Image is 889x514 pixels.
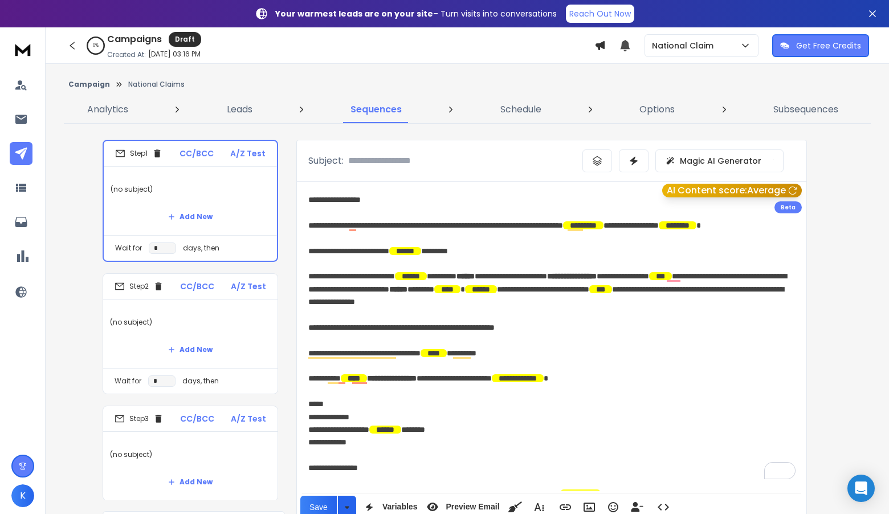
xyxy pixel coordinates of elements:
a: Reach Out Now [566,5,634,23]
button: AI Content score:Average [662,184,802,197]
p: – Turn visits into conversations [275,8,557,19]
p: Wait for [115,244,142,253]
button: Add New [159,338,222,361]
a: Options [633,96,682,123]
div: To enrich screen reader interactions, please activate Accessibility in Grammarly extension settings [297,182,806,491]
p: Options [639,103,675,116]
p: A/Z Test [231,281,266,292]
p: Created At: [107,50,146,59]
span: Preview Email [443,502,501,512]
p: Subject: [308,154,344,168]
li: Step1CC/BCCA/Z Test(no subject)Add NewWait fordays, then [103,140,278,262]
p: Magic AI Generator [680,155,761,167]
button: K [11,484,34,507]
a: Subsequences [766,96,845,123]
p: A/Z Test [231,413,266,424]
p: Sequences [350,103,402,116]
p: (no subject) [110,306,271,338]
li: Step3CC/BCCA/Z Test(no subject)Add New [103,406,278,501]
p: CC/BCC [180,281,214,292]
a: Analytics [80,96,135,123]
div: Open Intercom Messenger [847,475,875,502]
p: Schedule [500,103,541,116]
p: 0 % [93,42,99,49]
button: Get Free Credits [772,34,869,57]
div: Draft [169,32,201,47]
p: CC/BCC [180,413,214,424]
p: Reach Out Now [569,8,631,19]
p: (no subject) [110,439,271,471]
div: Step 1 [115,148,162,159]
button: Campaign [68,80,110,89]
div: Step 3 [115,414,164,424]
button: Add New [159,205,222,228]
p: (no subject) [111,173,270,205]
a: Schedule [494,96,548,123]
li: Step2CC/BCCA/Z Test(no subject)Add NewWait fordays, then [103,273,278,394]
img: logo [11,39,34,60]
p: Leads [227,103,252,116]
p: National Claims [128,80,185,89]
h1: Campaigns [107,33,162,46]
div: Step 2 [115,281,164,292]
a: Sequences [344,96,409,123]
p: CC/BCC [180,148,214,159]
button: Add New [159,471,222,493]
button: Magic AI Generator [655,149,784,172]
p: Subsequences [773,103,838,116]
a: Leads [220,96,259,123]
p: Get Free Credits [796,40,861,51]
span: Variables [380,502,420,512]
p: A/Z Test [230,148,266,159]
p: days, then [183,244,219,253]
div: Beta [774,201,802,213]
p: Wait for [115,377,141,386]
p: Analytics [87,103,128,116]
p: [DATE] 03:16 PM [148,50,201,59]
strong: Your warmest leads are on your site [275,8,433,19]
p: days, then [182,377,219,386]
p: National Claim [652,40,718,51]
